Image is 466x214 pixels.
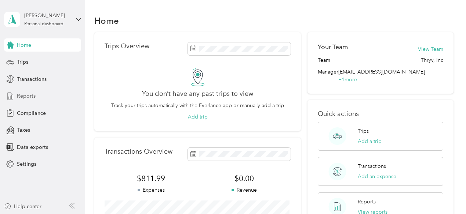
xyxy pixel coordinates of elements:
span: Trips [17,58,28,66]
button: View Team [418,45,443,53]
p: Trips Overview [105,42,149,50]
span: + 1 more [338,76,357,83]
p: Expenses [105,186,198,194]
p: Transactions Overview [105,148,172,155]
h2: You don’t have any past trips to view [142,90,253,98]
span: $811.99 [105,173,198,184]
span: Transactions [17,75,47,83]
span: Team [318,56,330,64]
h1: Home [94,17,119,25]
button: Add a trip [358,138,382,145]
button: Help center [4,203,41,210]
h2: Your Team [318,42,348,52]
span: [EMAIL_ADDRESS][DOMAIN_NAME] [338,69,425,75]
button: Add trip [188,113,208,121]
span: Settings [17,160,36,168]
p: Track your trips automatically with the Everlance app or manually add a trip [111,102,284,109]
p: Trips [358,127,369,135]
iframe: Everlance-gr Chat Button Frame [425,173,466,214]
span: Manager [318,68,338,83]
span: Reports [17,92,36,100]
span: Thryv, Inc [421,56,443,64]
button: Add an expense [358,173,396,180]
span: Taxes [17,126,30,134]
span: Home [17,41,31,49]
p: Transactions [358,162,386,170]
span: Data exports [17,143,48,151]
p: Quick actions [318,110,443,118]
p: Revenue [198,186,291,194]
span: Compliance [17,109,46,117]
span: $0.00 [198,173,291,184]
div: [PERSON_NAME] [24,12,70,19]
div: Personal dashboard [24,22,63,26]
p: Reports [358,198,376,206]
